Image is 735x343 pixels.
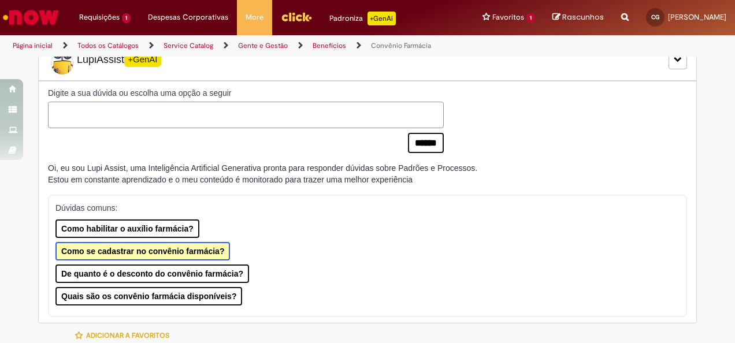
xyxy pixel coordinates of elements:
[55,219,199,238] button: Como habilitar o auxílio farmácia?
[1,6,61,29] img: ServiceNow
[55,242,230,260] button: Como se cadastrar no convênio farmácia?
[9,35,481,57] ul: Trilhas de página
[164,41,213,50] a: Service Catalog
[55,264,249,283] button: De quanto é o desconto do convênio farmácia?
[562,12,604,23] span: Rascunhos
[48,46,77,74] img: Lupi
[55,287,242,305] button: Quais são os convênio farmácia disponíveis?
[329,12,396,25] div: Padroniza
[48,87,444,99] label: Digite a sua dúvida ou escolha uma opção a seguir
[371,41,431,50] a: Convênio Farmácia
[13,41,53,50] a: Página inicial
[281,8,312,25] img: click_logo_yellow_360x200.png
[122,13,131,23] span: 1
[238,41,288,50] a: Gente e Gestão
[38,39,697,81] div: LupiLupiAssist+GenAI
[77,41,139,50] a: Todos os Catálogos
[79,12,120,23] span: Requisições
[651,13,659,21] span: CG
[55,202,671,214] p: Dúvidas comuns:
[86,331,169,340] span: Adicionar a Favoritos
[552,12,604,23] a: Rascunhos
[48,162,477,185] div: Oi, eu sou Lupi Assist, uma Inteligência Artificial Generativa pronta para responder dúvidas sobr...
[124,50,161,67] span: +GenAI
[148,12,228,23] span: Despesas Corporativas
[313,41,346,50] a: Benefícios
[492,12,524,23] span: Favoritos
[48,46,161,74] span: LupiAssist
[668,12,726,22] span: [PERSON_NAME]
[526,13,535,23] span: 1
[246,12,263,23] span: More
[367,12,396,25] p: +GenAi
